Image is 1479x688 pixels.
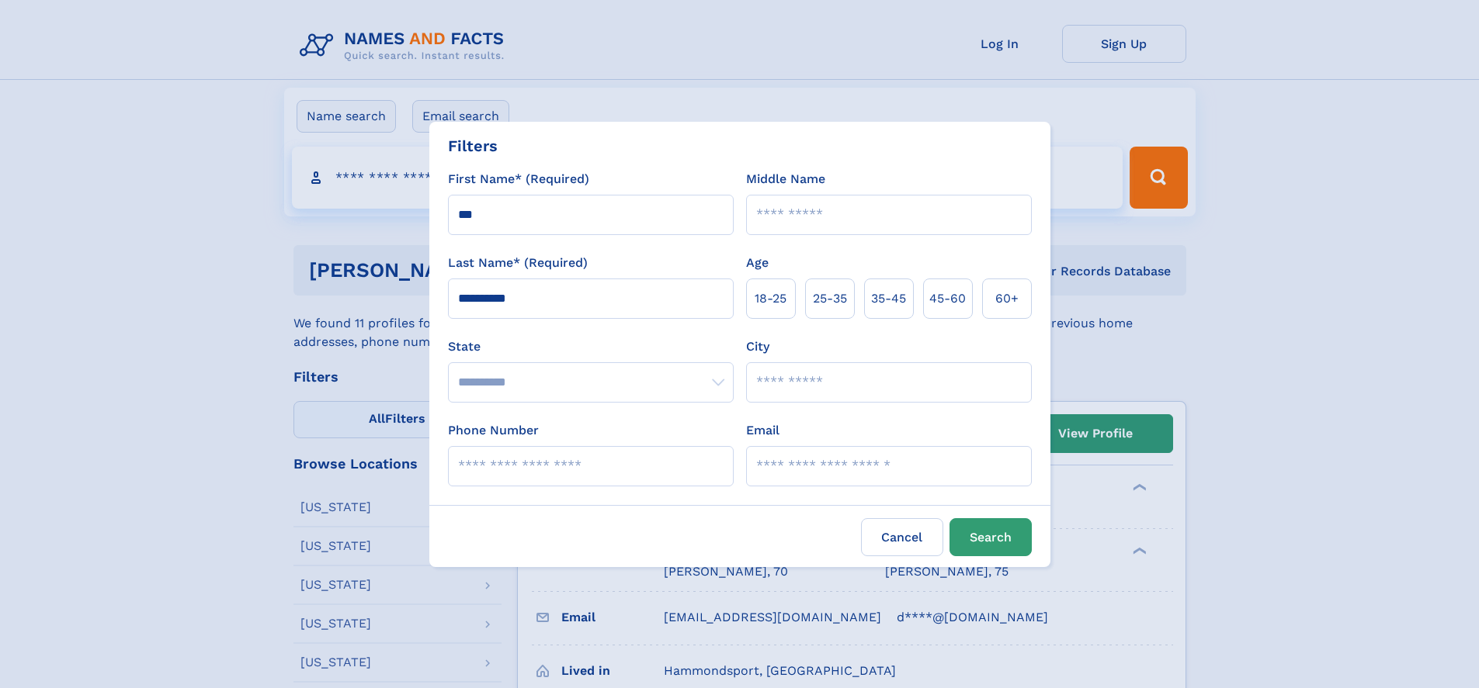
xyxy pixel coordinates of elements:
label: City [746,337,769,356]
button: Search [950,518,1032,556]
label: First Name* (Required) [448,170,589,188]
span: 25‑35 [813,289,847,308]
span: 18‑25 [755,289,786,308]
label: Email [746,421,779,440]
label: Middle Name [746,170,825,188]
label: Age [746,254,769,272]
label: Cancel [861,518,943,556]
div: Filters [448,134,498,157]
label: Last Name* (Required) [448,254,588,272]
span: 35‑45 [871,289,906,308]
label: Phone Number [448,421,539,440]
span: 45‑60 [929,289,966,308]
span: 60+ [995,289,1019,308]
label: State [448,337,734,356]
